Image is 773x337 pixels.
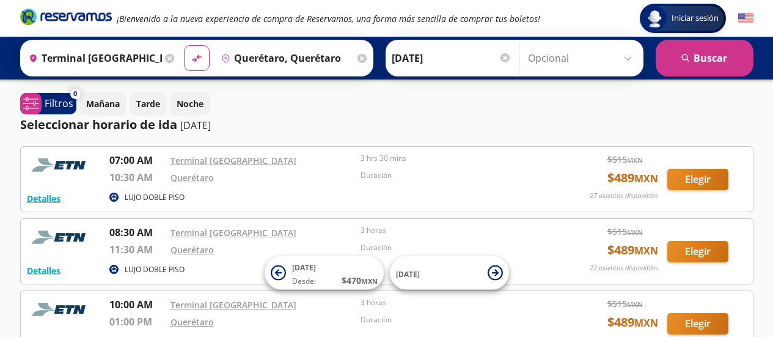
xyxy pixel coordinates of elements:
[265,256,384,290] button: [DATE]Desde:$470MXN
[20,7,112,26] i: Brand Logo
[73,89,77,99] span: 0
[634,316,658,330] small: MXN
[170,227,296,239] a: Terminal [GEOGRAPHIC_DATA]
[20,93,76,114] button: 0Filtros
[627,155,643,165] small: MXN
[590,191,658,201] p: 27 asientos disponibles
[170,155,296,166] a: Terminal [GEOGRAPHIC_DATA]
[607,153,643,166] span: $ 515
[634,244,658,257] small: MXN
[738,11,753,26] button: English
[607,241,658,259] span: $ 489
[396,268,420,279] span: [DATE]
[109,170,164,185] p: 10:30 AM
[590,263,658,273] p: 22 asientos disponibles
[170,316,214,328] a: Querétaro
[170,299,296,311] a: Terminal [GEOGRAPHIC_DATA]
[656,40,753,76] button: Buscar
[627,300,643,309] small: MXN
[361,314,545,325] p: Duración
[109,314,164,329] p: 01:00 PM
[27,264,60,277] button: Detalles
[634,172,658,185] small: MXN
[170,244,214,256] a: Querétaro
[27,192,60,205] button: Detalles
[27,225,94,250] img: RESERVAMOS
[117,13,540,24] em: ¡Bienvenido a la nueva experiencia de compra de Reservamos, una forma más sencilla de comprar tus...
[20,116,177,134] p: Seleccionar horario de ida
[125,192,185,203] p: LUJO DOBLE PISO
[180,118,211,133] p: [DATE]
[607,313,658,331] span: $ 489
[109,225,164,240] p: 08:30 AM
[361,242,545,253] p: Duración
[667,12,724,24] span: Iniciar sesión
[528,43,637,73] input: Opcional
[667,169,728,190] button: Elegir
[607,169,658,187] span: $ 489
[125,264,185,275] p: LUJO DOBLE PISO
[109,297,164,312] p: 10:00 AM
[86,97,120,110] p: Mañana
[130,92,167,116] button: Tarde
[342,274,378,287] span: $ 470
[27,297,94,322] img: RESERVAMOS
[79,92,126,116] button: Mañana
[361,170,545,181] p: Duración
[170,172,214,183] a: Querétaro
[292,276,316,287] span: Desde:
[627,228,643,237] small: MXN
[292,262,316,273] span: [DATE]
[361,153,545,164] p: 3 hrs 30 mins
[392,43,511,73] input: Elegir Fecha
[216,43,354,73] input: Buscar Destino
[361,297,545,308] p: 3 horas
[45,96,73,111] p: Filtros
[607,225,643,238] span: $ 515
[170,92,210,116] button: Noche
[361,276,378,286] small: MXN
[667,313,728,335] button: Elegir
[109,153,164,168] p: 07:00 AM
[136,97,160,110] p: Tarde
[20,7,112,29] a: Brand Logo
[361,225,545,236] p: 3 horas
[27,153,94,177] img: RESERVAMOS
[607,297,643,310] span: $ 515
[109,242,164,257] p: 11:30 AM
[177,97,203,110] p: Noche
[667,241,728,262] button: Elegir
[390,256,509,290] button: [DATE]
[24,43,162,73] input: Buscar Origen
